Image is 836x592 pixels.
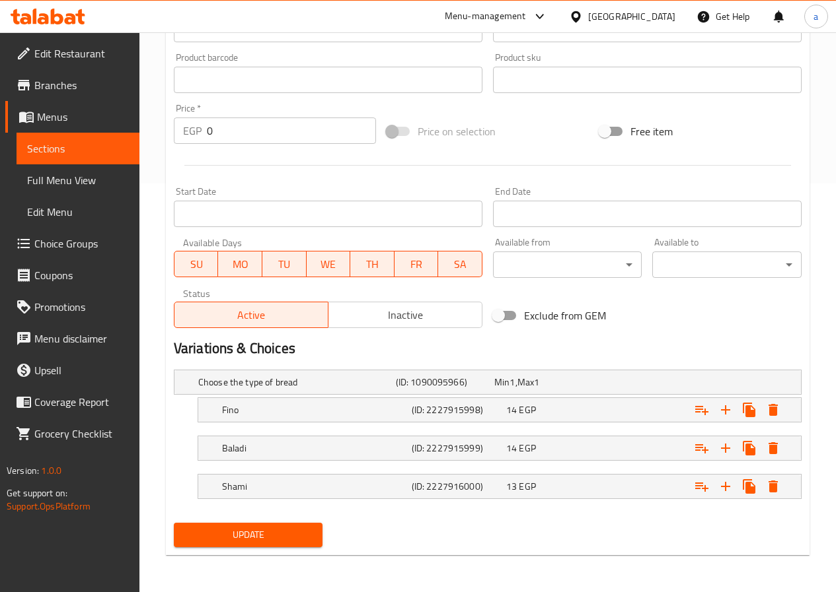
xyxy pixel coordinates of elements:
[198,398,801,422] div: Expand
[218,251,262,277] button: MO
[5,386,139,418] a: Coverage Report
[714,398,738,422] button: Add new choice
[519,478,535,495] span: EGP
[5,259,139,291] a: Coupons
[7,462,39,479] span: Version:
[37,109,129,125] span: Menus
[174,302,328,328] button: Active
[738,436,761,460] button: Clone new choice
[34,299,129,315] span: Promotions
[510,374,515,391] span: 1
[34,267,129,283] span: Coupons
[198,475,801,498] div: Expand
[517,374,534,391] span: Max
[738,398,761,422] button: Clone new choice
[445,9,526,24] div: Menu-management
[494,374,510,391] span: Min
[34,236,129,251] span: Choice Groups
[5,228,139,259] a: Choice Groups
[27,172,129,188] span: Full Menu View
[174,251,218,277] button: SU
[524,308,606,323] span: Exclude from GEM
[198,376,391,389] h5: Choose the type of bread
[27,141,129,156] span: Sections
[268,255,301,274] span: TU
[356,255,389,274] span: TH
[222,480,406,493] h5: Shami
[418,123,496,139] span: Price on selection
[34,362,129,378] span: Upsell
[814,9,818,24] span: a
[506,401,517,418] span: 14
[174,67,482,93] input: Please enter product barcode
[396,376,489,389] h5: (ID: 1090095966)
[400,255,434,274] span: FR
[761,475,785,498] button: Delete Shami
[183,123,202,139] p: EGP
[17,196,139,228] a: Edit Menu
[34,77,129,93] span: Branches
[494,376,588,389] div: ,
[180,255,213,274] span: SU
[17,133,139,164] a: Sections
[207,117,376,144] input: Please enter price
[690,436,714,460] button: Add choice group
[630,123,673,139] span: Free item
[174,523,323,547] button: Update
[493,251,642,278] div: ​
[7,484,67,502] span: Get support on:
[27,204,129,220] span: Edit Menu
[223,255,257,274] span: MO
[262,251,307,277] button: TU
[222,403,406,416] h5: Fino
[714,475,738,498] button: Add new choice
[198,436,801,460] div: Expand
[714,436,738,460] button: Add new choice
[690,475,714,498] button: Add choice group
[519,440,535,457] span: EGP
[307,251,351,277] button: WE
[588,9,675,24] div: [GEOGRAPHIC_DATA]
[222,442,406,455] h5: Baladi
[34,46,129,61] span: Edit Restaurant
[5,38,139,69] a: Edit Restaurant
[5,101,139,133] a: Menus
[761,398,785,422] button: Delete Fino
[412,442,501,455] h5: (ID: 2227915999)
[41,462,61,479] span: 1.0.0
[34,331,129,346] span: Menu disclaimer
[534,374,539,391] span: 1
[652,251,802,278] div: ​
[5,323,139,354] a: Menu disclaimer
[443,255,477,274] span: SA
[690,398,714,422] button: Add choice group
[395,251,439,277] button: FR
[328,302,482,328] button: Inactive
[312,255,346,274] span: WE
[5,291,139,323] a: Promotions
[412,403,501,416] h5: (ID: 2227915998)
[493,67,802,93] input: Please enter product sku
[34,394,129,410] span: Coverage Report
[5,354,139,386] a: Upsell
[506,478,517,495] span: 13
[5,418,139,449] a: Grocery Checklist
[5,69,139,101] a: Branches
[761,436,785,460] button: Delete Baladi
[519,401,535,418] span: EGP
[17,164,139,196] a: Full Menu View
[350,251,395,277] button: TH
[334,306,477,325] span: Inactive
[738,475,761,498] button: Clone new choice
[174,370,801,394] div: Expand
[506,440,517,457] span: 14
[180,306,323,325] span: Active
[34,426,129,442] span: Grocery Checklist
[7,498,91,515] a: Support.OpsPlatform
[174,339,802,358] h2: Variations & Choices
[184,527,313,543] span: Update
[438,251,482,277] button: SA
[412,480,501,493] h5: (ID: 2227916000)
